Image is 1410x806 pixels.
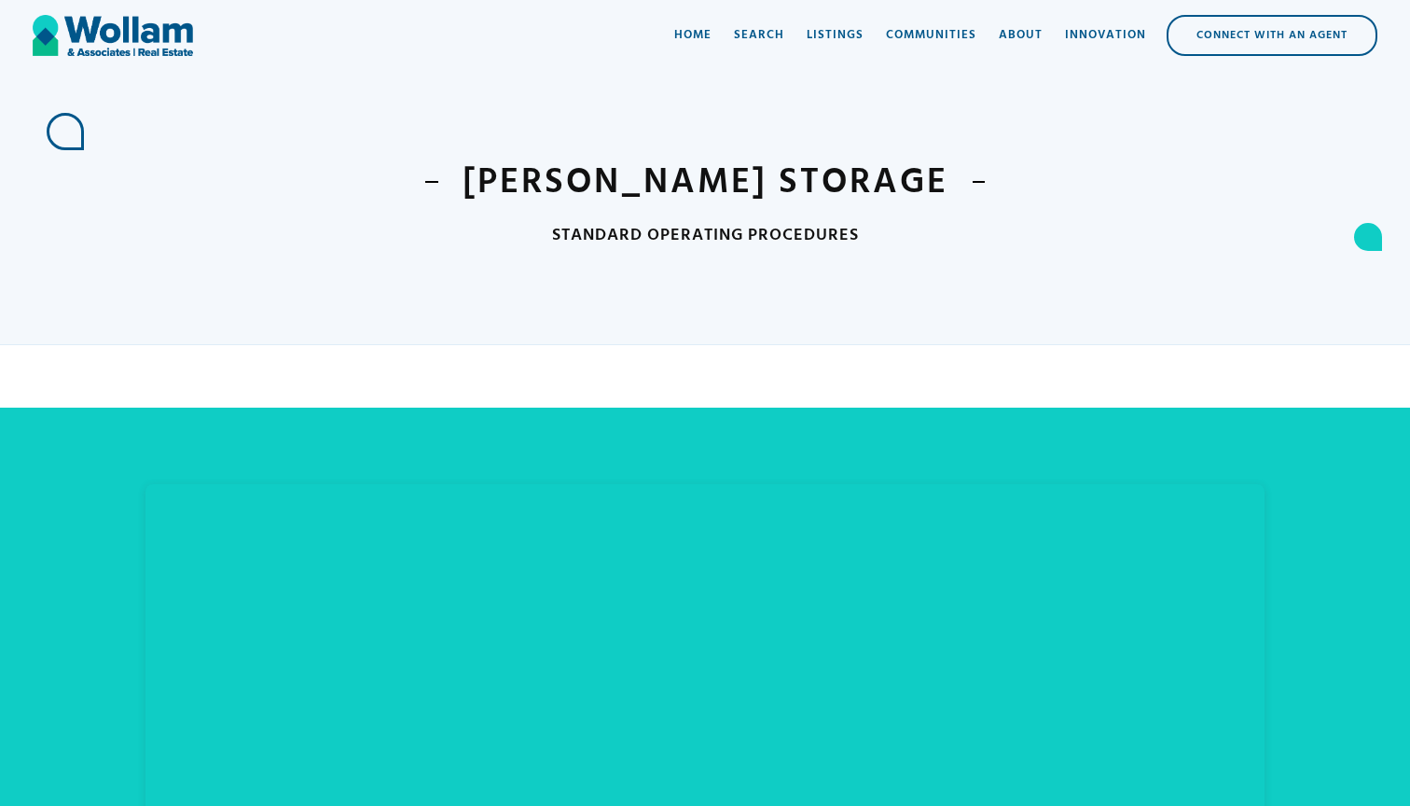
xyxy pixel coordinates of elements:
h1: [PERSON_NAME] STORAGE [438,159,973,206]
div: About [999,26,1043,45]
a: Connect with an Agent [1167,15,1377,56]
div: Home [674,26,712,45]
a: Communities [875,7,988,63]
a: About [988,7,1054,63]
a: Home [663,7,723,63]
div: Innovation [1065,26,1146,45]
div: Search [734,26,784,45]
a: Search [723,7,795,63]
a: Innovation [1054,7,1157,63]
a: home [33,7,193,63]
div: Listings [807,26,864,45]
div: Connect with an Agent [1168,17,1375,54]
div: Communities [886,26,976,45]
h4: STANDARD OPERATING PROCEDURES [145,225,1265,247]
a: Listings [795,7,875,63]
